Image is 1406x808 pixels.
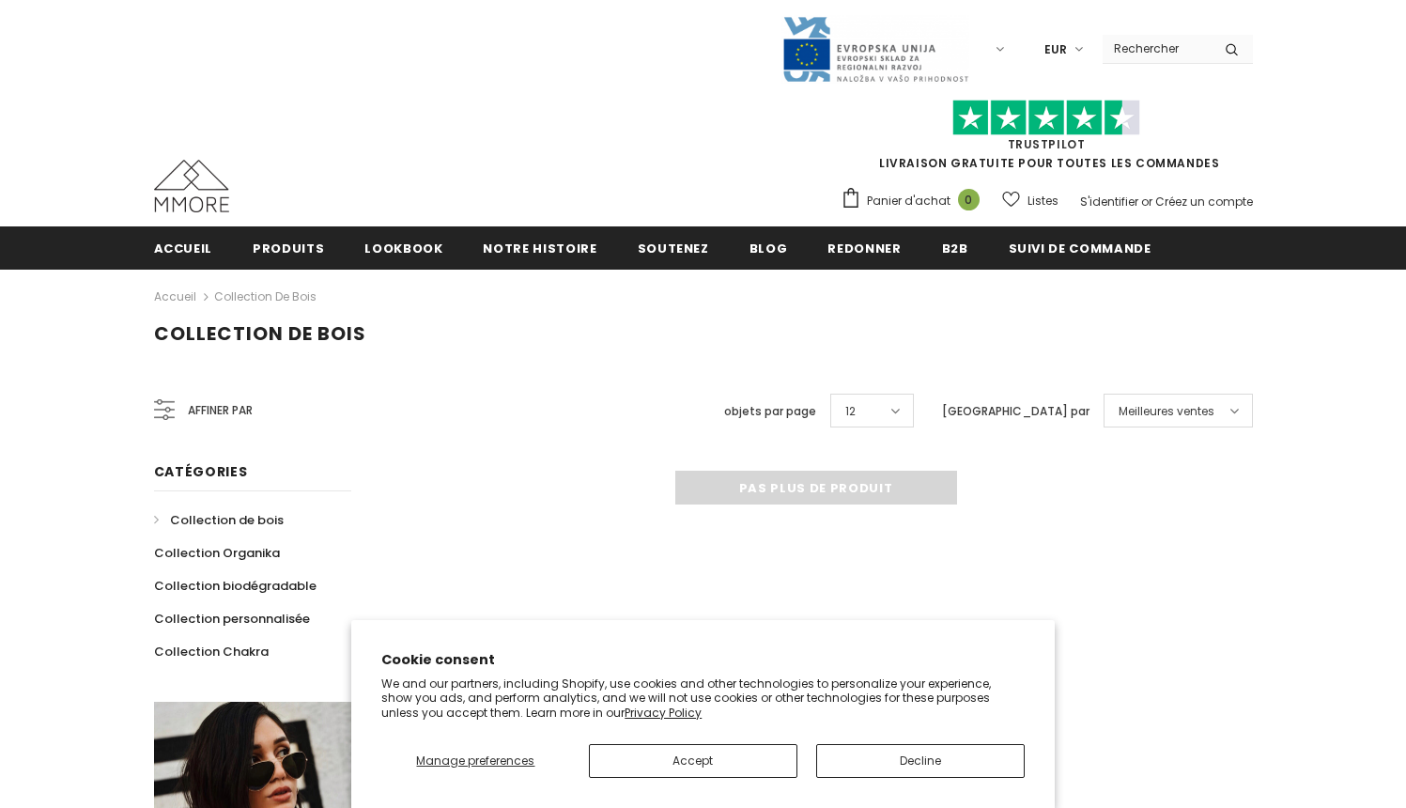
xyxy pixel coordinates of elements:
[781,15,969,84] img: Javni Razpis
[841,108,1253,171] span: LIVRAISON GRATUITE POUR TOUTES LES COMMANDES
[154,320,366,347] span: Collection de bois
[154,504,284,536] a: Collection de bois
[188,400,253,421] span: Affiner par
[1044,40,1067,59] span: EUR
[1008,136,1086,152] a: TrustPilot
[416,753,534,769] span: Manage preferences
[154,160,229,212] img: Cas MMORE
[381,676,1025,721] p: We and our partners, including Shopify, use cookies and other technologies to personalize your ex...
[1009,226,1151,269] a: Suivi de commande
[154,643,269,660] span: Collection Chakra
[1002,184,1058,217] a: Listes
[364,226,442,269] a: Lookbook
[958,189,980,210] span: 0
[154,610,310,628] span: Collection personnalisée
[154,536,280,569] a: Collection Organika
[154,577,317,595] span: Collection biodégradable
[253,240,324,257] span: Produits
[154,569,317,602] a: Collection biodégradable
[214,288,317,304] a: Collection de bois
[625,705,702,721] a: Privacy Policy
[154,635,269,668] a: Collection Chakra
[827,226,901,269] a: Redonner
[638,226,709,269] a: soutenez
[154,286,196,308] a: Accueil
[364,240,442,257] span: Lookbook
[154,462,248,481] span: Catégories
[1119,402,1214,421] span: Meilleures ventes
[589,744,797,778] button: Accept
[154,602,310,635] a: Collection personnalisée
[952,100,1140,136] img: Faites confiance aux étoiles pilotes
[1141,194,1152,210] span: or
[781,40,969,56] a: Javni Razpis
[154,240,213,257] span: Accueil
[1009,240,1151,257] span: Suivi de commande
[381,650,1025,670] h2: Cookie consent
[483,226,596,269] a: Notre histoire
[154,544,280,562] span: Collection Organika
[381,744,569,778] button: Manage preferences
[154,226,213,269] a: Accueil
[1155,194,1253,210] a: Créez un compte
[749,226,788,269] a: Blog
[942,402,1089,421] label: [GEOGRAPHIC_DATA] par
[253,226,324,269] a: Produits
[867,192,950,210] span: Panier d'achat
[816,744,1025,778] button: Decline
[827,240,901,257] span: Redonner
[749,240,788,257] span: Blog
[1103,35,1211,62] input: Search Site
[638,240,709,257] span: soutenez
[845,402,856,421] span: 12
[841,187,989,215] a: Panier d'achat 0
[1027,192,1058,210] span: Listes
[170,511,284,529] span: Collection de bois
[942,226,968,269] a: B2B
[483,240,596,257] span: Notre histoire
[942,240,968,257] span: B2B
[724,402,816,421] label: objets par page
[1080,194,1138,210] a: S'identifier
